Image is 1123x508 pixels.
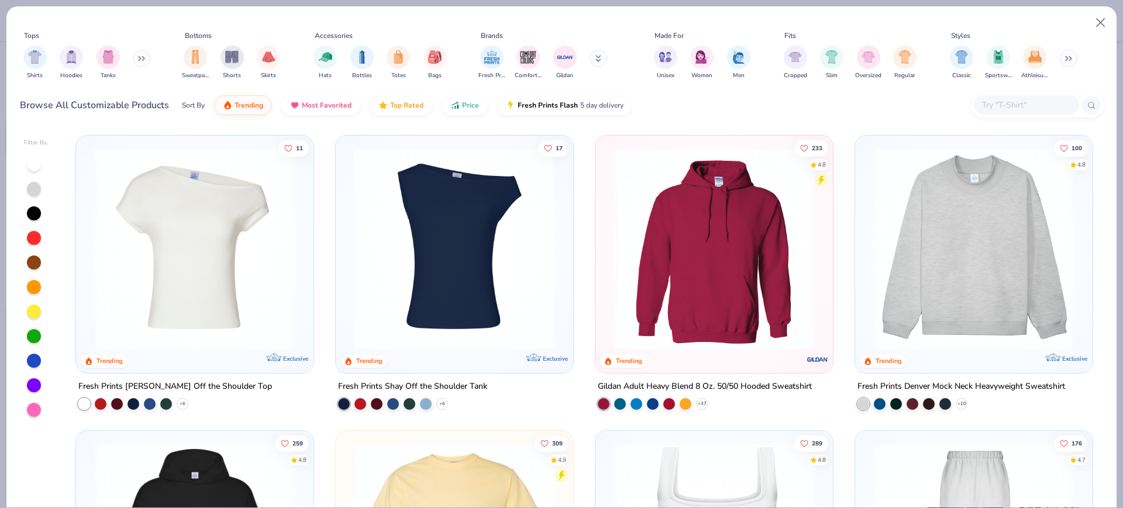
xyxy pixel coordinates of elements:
button: Most Favorited [281,95,360,115]
div: filter for Gildan [553,46,577,80]
div: 4.8 [818,455,826,464]
span: Trending [235,101,263,110]
button: filter button [893,46,917,80]
img: Gildan Image [556,49,574,66]
button: filter button [314,46,337,80]
div: filter for Shirts [23,46,47,80]
img: TopRated.gif [378,101,388,110]
div: filter for Bottles [350,46,374,80]
span: Shirts [27,71,43,80]
div: filter for Classic [950,46,973,80]
img: Regular Image [898,50,912,64]
div: Browse All Customizable Products [20,98,169,112]
button: Like [794,435,828,451]
div: Fits [784,30,796,41]
span: 100 [1072,145,1082,151]
div: filter for Women [690,46,714,80]
img: Sweatpants Image [189,50,202,64]
img: Gildan logo [806,348,829,371]
div: filter for Shorts [221,46,244,80]
img: Hats Image [319,50,332,64]
div: Made For [654,30,684,41]
span: Fresh Prints [478,71,505,80]
span: + 10 [957,400,966,407]
span: Gildan [556,71,573,80]
button: filter button [1021,46,1048,80]
img: Sportswear Image [992,50,1005,64]
div: Fresh Prints Denver Mock Neck Heavyweight Sweatshirt [857,379,1065,394]
div: filter for Athleisure [1021,46,1048,80]
img: Bottles Image [356,50,368,64]
span: Slim [826,71,838,80]
button: Trending [214,95,272,115]
img: Athleisure Image [1028,50,1042,64]
span: Exclusive [543,355,568,362]
img: Fresh Prints Image [483,49,501,66]
div: 4.7 [1077,455,1086,464]
img: Bags Image [428,50,441,64]
div: Accessories [315,30,353,41]
span: Price [462,101,479,110]
span: Sweatpants [182,71,209,80]
img: a1c94bf0-cbc2-4c5c-96ec-cab3b8502a7f [88,147,302,350]
img: Men Image [732,50,745,64]
span: Tanks [101,71,116,80]
div: Bottoms [185,30,212,41]
button: filter button [690,46,714,80]
img: Slim Image [825,50,838,64]
div: 4.8 [1077,160,1086,169]
span: Athleisure [1021,71,1048,80]
span: 309 [552,440,563,446]
span: Bags [428,71,442,80]
div: Brands [481,30,503,41]
button: Like [1054,435,1088,451]
span: Comfort Colors [515,71,542,80]
img: Hoodies Image [65,50,78,64]
img: Comfort Colors Image [519,49,537,66]
div: filter for Cropped [784,46,807,80]
span: Top Rated [390,101,423,110]
button: Like [279,140,309,156]
img: Skirts Image [262,50,275,64]
span: Women [691,71,712,80]
button: filter button [553,46,577,80]
div: filter for Skirts [257,46,280,80]
span: Men [733,71,745,80]
button: filter button [855,46,881,80]
span: Hats [319,71,332,80]
button: Like [1054,140,1088,156]
span: 11 [297,145,304,151]
button: Close [1090,12,1112,34]
div: filter for Comfort Colors [515,46,542,80]
div: filter for Oversized [855,46,881,80]
img: flash.gif [506,101,515,110]
img: Classic Image [955,50,969,64]
img: af1e0f41-62ea-4e8f-9b2b-c8bb59fc549d [561,147,776,350]
span: 176 [1072,440,1082,446]
div: Gildan Adult Heavy Blend 8 Oz. 50/50 Hooded Sweatshirt [598,379,812,394]
div: filter for Regular [893,46,917,80]
div: filter for Sportswear [985,46,1012,80]
span: 259 [293,440,304,446]
img: Unisex Image [659,50,672,64]
span: Most Favorited [302,101,352,110]
span: Hoodies [60,71,82,80]
button: Fresh Prints Flash5 day delivery [497,95,632,115]
span: Totes [391,71,406,80]
img: Totes Image [392,50,405,64]
button: filter button [221,46,244,80]
div: filter for Fresh Prints [478,46,505,80]
div: Fresh Prints [PERSON_NAME] Off the Shoulder Top [78,379,272,394]
img: Oversized Image [862,50,875,64]
div: Filter By [24,139,47,147]
span: Classic [952,71,971,80]
span: Bottles [352,71,372,80]
div: filter for Unisex [654,46,677,80]
button: filter button [784,46,807,80]
button: Like [275,435,309,451]
span: Skirts [261,71,276,80]
div: filter for Tanks [97,46,120,80]
button: filter button [654,46,677,80]
button: filter button [97,46,120,80]
span: Fresh Prints Flash [518,101,578,110]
